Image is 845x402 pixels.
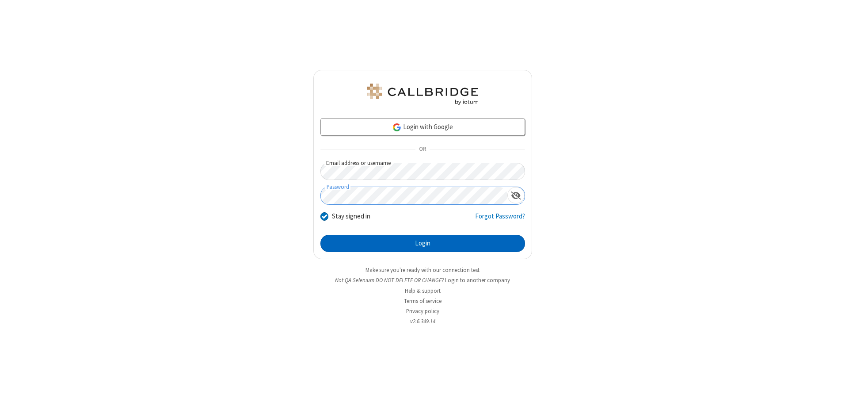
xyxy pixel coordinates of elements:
label: Stay signed in [332,211,370,222]
span: OR [415,143,430,156]
div: Show password [507,187,525,203]
input: Email address or username [320,163,525,180]
img: QA Selenium DO NOT DELETE OR CHANGE [365,84,480,105]
a: Terms of service [404,297,442,305]
a: Forgot Password? [475,211,525,228]
li: v2.6.349.14 [313,317,532,325]
button: Login [320,235,525,253]
button: Login to another company [445,276,510,284]
li: Not QA Selenium DO NOT DELETE OR CHANGE? [313,276,532,284]
a: Help & support [405,287,441,295]
input: Password [321,187,507,204]
a: Make sure you're ready with our connection test [365,266,480,274]
a: Privacy policy [406,307,439,315]
a: Login with Google [320,118,525,136]
img: google-icon.png [392,123,402,132]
